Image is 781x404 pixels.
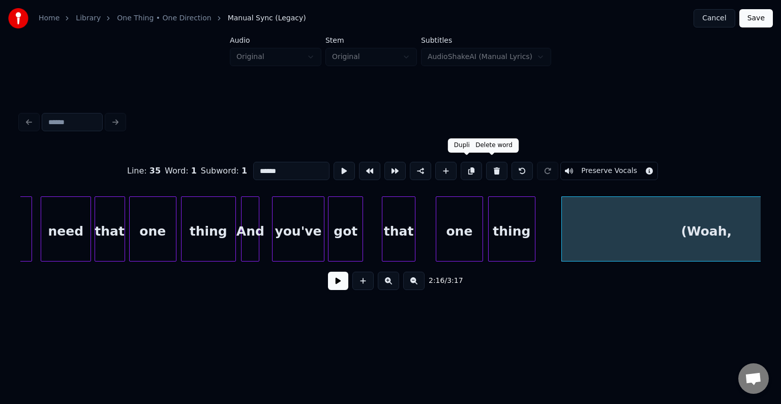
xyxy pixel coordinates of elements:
[191,166,197,176] span: 1
[447,276,463,286] span: 3:17
[117,13,211,23] a: One Thing • One Direction
[694,9,735,27] button: Cancel
[429,276,444,286] span: 2:16
[76,13,101,23] a: Library
[39,13,59,23] a: Home
[242,166,247,176] span: 1
[8,8,28,28] img: youka
[165,165,197,177] div: Word :
[429,276,453,286] div: /
[127,165,161,177] div: Line :
[228,13,306,23] span: Manual Sync (Legacy)
[39,13,306,23] nav: breadcrumb
[421,37,551,44] label: Subtitles
[475,141,513,150] div: Delete word
[149,166,161,176] span: 35
[201,165,247,177] div: Subword :
[325,37,417,44] label: Stem
[739,9,773,27] button: Save
[738,363,769,394] div: Open chat
[230,37,321,44] label: Audio
[560,162,658,180] button: Toggle
[454,141,483,150] div: Duplicate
